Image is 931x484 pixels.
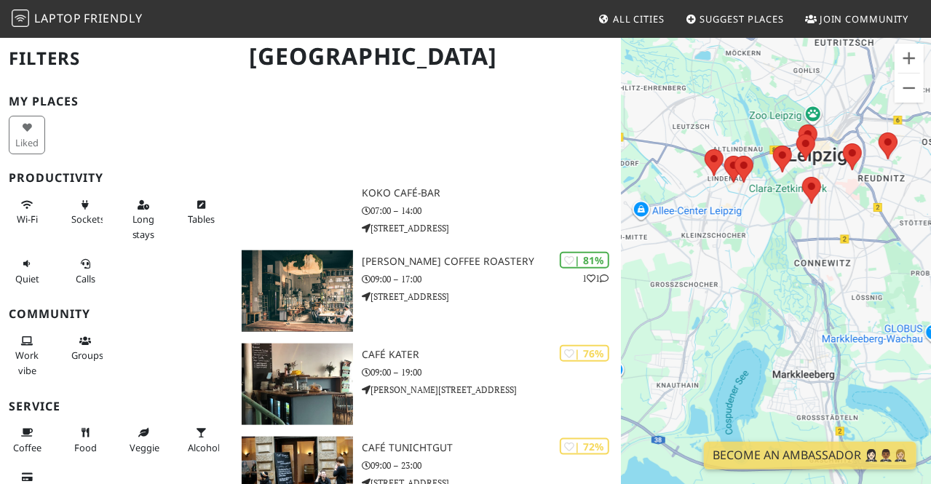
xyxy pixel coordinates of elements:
h3: Community [9,307,224,321]
a: Café Kater | 76% Café Kater 09:00 – 19:00 [PERSON_NAME][STREET_ADDRESS] [233,344,621,425]
h3: Café Tunichtgut [362,442,620,454]
button: Groups [67,329,103,368]
span: People working [15,349,39,376]
p: [STREET_ADDRESS] [362,221,620,235]
h3: Café Kater [362,349,620,361]
span: Alcohol [188,441,220,454]
button: Work vibe [9,329,45,382]
p: 1 1 [583,271,609,285]
span: Group tables [71,349,103,362]
span: Join Community [820,12,909,25]
h3: koko café-bar [362,187,620,199]
span: Long stays [132,213,155,240]
div: | 81% [560,252,609,269]
p: 09:00 – 23:00 [362,459,620,472]
span: Stable Wi-Fi [17,213,38,226]
h2: Filters [9,36,224,81]
button: Alcohol [183,421,220,459]
img: LaptopFriendly [12,9,29,27]
span: Suggest Places [700,12,785,25]
a: Join Community [799,6,915,32]
span: Veggie [130,441,159,454]
h3: Productivity [9,171,224,185]
span: Work-friendly tables [188,213,215,226]
button: Long stays [125,193,162,246]
span: Quiet [15,272,39,285]
h1: [GEOGRAPHIC_DATA] [237,36,618,76]
h3: Service [9,400,224,413]
span: Laptop [34,10,82,26]
button: Sockets [67,193,103,231]
span: All Cities [613,12,665,25]
p: [STREET_ADDRESS] [362,290,620,304]
div: | 76% [560,345,609,362]
h3: [PERSON_NAME] Coffee Roastery [362,255,620,268]
button: Calls [67,252,103,290]
span: Food [74,441,97,454]
a: Suggest Places [680,6,791,32]
p: 09:00 – 19:00 [362,365,620,379]
a: All Cities [593,6,670,32]
button: Zoom out [895,74,924,103]
p: [PERSON_NAME][STREET_ADDRESS] [362,383,620,397]
button: Veggie [125,421,162,459]
img: Franz Morish Coffee Roastery [242,250,354,332]
button: Wi-Fi [9,193,45,231]
p: 09:00 – 17:00 [362,272,620,286]
div: | 72% [560,438,609,455]
button: Food [67,421,103,459]
a: LaptopFriendly LaptopFriendly [12,7,143,32]
span: Coffee [13,441,41,454]
img: Café Kater [242,344,354,425]
button: Zoom in [895,44,924,73]
span: Power sockets [71,213,105,226]
h3: My Places [9,95,224,108]
span: Video/audio calls [76,272,95,285]
a: Franz Morish Coffee Roastery | 81% 11 [PERSON_NAME] Coffee Roastery 09:00 – 17:00 [STREET_ADDRESS] [233,250,621,332]
button: Quiet [9,252,45,290]
button: Tables [183,193,220,231]
p: 07:00 – 14:00 [362,204,620,218]
button: Coffee [9,421,45,459]
span: Friendly [84,10,142,26]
